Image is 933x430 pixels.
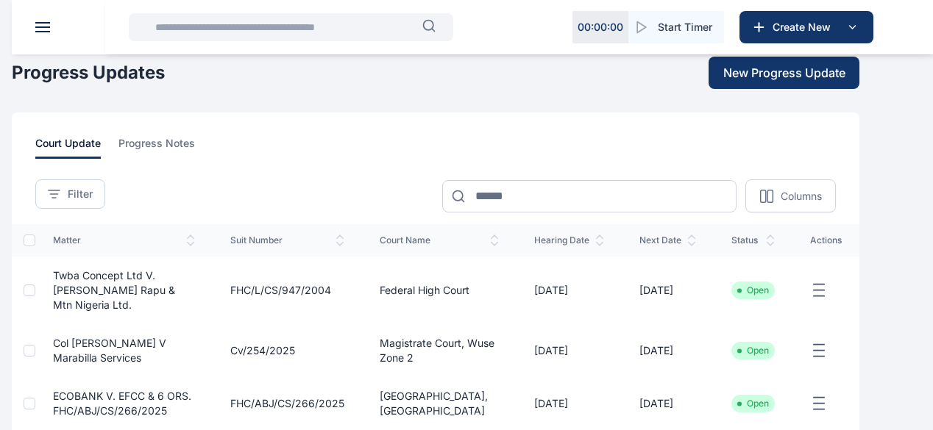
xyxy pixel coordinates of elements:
[53,234,195,246] span: matter
[737,284,769,296] li: Open
[213,324,363,377] td: cv/254/2025
[230,234,345,246] span: suit number
[35,136,101,159] span: court update
[639,234,696,246] span: next date
[628,11,724,43] button: Start Timer
[380,234,499,246] span: court name
[517,324,622,377] td: [DATE]
[534,234,604,246] span: hearing date
[739,11,873,43] button: Create New
[35,136,118,159] a: court update
[362,377,517,430] td: [GEOGRAPHIC_DATA], [GEOGRAPHIC_DATA]
[622,377,714,430] td: [DATE]
[53,269,175,311] a: Twba Concept Ltd V. [PERSON_NAME] Rapu & Mtn Nigeria Ltd.
[213,257,363,324] td: FHC/L/CS/947/2004
[35,179,105,209] button: Filter
[745,179,836,212] button: Columns
[53,390,191,417] a: ECOBANK V. EFCC & 6 ORS. FHC/ABJ/CS/266/2025
[118,136,195,159] span: progress notes
[517,377,622,430] td: [DATE]
[737,345,769,356] li: Open
[781,189,822,204] p: Columns
[578,20,623,35] p: 00 : 00 : 00
[723,64,845,82] span: New Progress Update
[68,187,93,201] span: Filter
[362,324,517,377] td: Magistrate Court, Wuse Zone 2
[810,234,842,246] span: actions
[709,57,859,89] button: New Progress Update
[362,257,517,324] td: Federal High Court
[622,324,714,377] td: [DATE]
[53,337,166,364] a: Col [PERSON_NAME] v Marabilla Services
[517,257,622,324] td: [DATE]
[12,61,165,85] h1: Progress Updates
[213,377,363,430] td: FHC/ABJ/CS/266/2025
[658,20,712,35] span: Start Timer
[767,20,843,35] span: Create New
[622,257,714,324] td: [DATE]
[118,136,213,159] a: progress notes
[737,398,769,409] li: Open
[731,234,775,246] span: status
